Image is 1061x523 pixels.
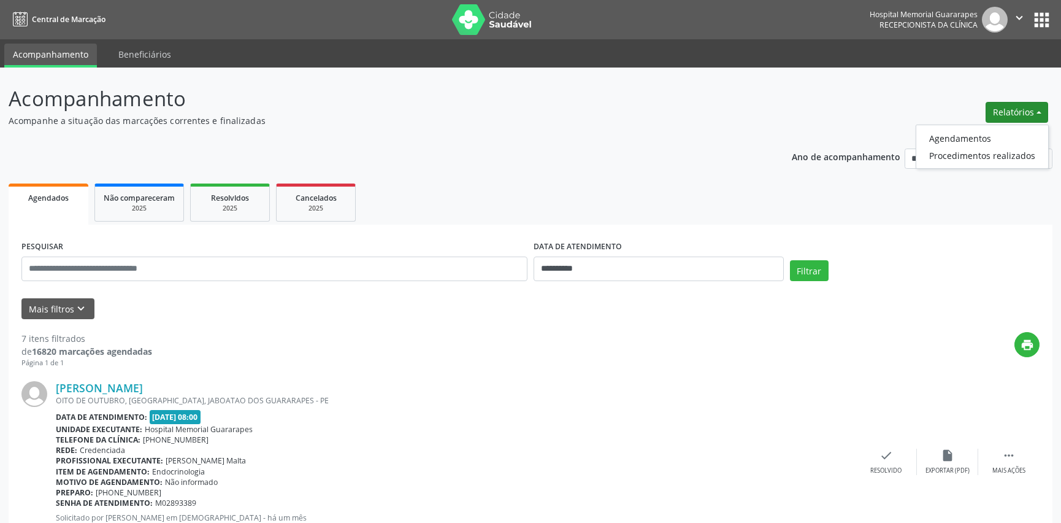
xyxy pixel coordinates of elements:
[166,455,246,466] span: [PERSON_NAME] Malta
[790,260,829,281] button: Filtrar
[21,332,152,345] div: 7 itens filtrados
[74,302,88,316] i: keyboard_arrow_down
[1014,332,1040,357] button: print
[150,410,201,424] span: [DATE] 08:00
[1021,338,1034,352] i: print
[9,114,739,127] p: Acompanhe a situação das marcações correntes e finalizadas
[104,193,175,203] span: Não compareceram
[916,130,1048,147] a: Agendamentos
[21,298,94,320] button: Mais filtroskeyboard_arrow_down
[56,498,153,508] b: Senha de atendimento:
[870,9,978,20] div: Hospital Memorial Guararapes
[80,445,125,455] span: Credenciada
[199,204,261,213] div: 2025
[879,449,893,462] i: check
[56,424,142,435] b: Unidade executante:
[916,147,1048,164] a: Procedimentos realizados
[56,455,163,466] b: Profissional executante:
[879,20,978,30] span: Recepcionista da clínica
[296,193,337,203] span: Cancelados
[792,149,900,164] p: Ano de acompanhamento
[165,477,218,487] span: Não informado
[104,204,175,213] div: 2025
[56,412,147,422] b: Data de atendimento:
[9,83,739,114] p: Acompanhamento
[1008,7,1031,33] button: 
[143,435,209,445] span: [PHONE_NUMBER]
[211,193,249,203] span: Resolvidos
[21,358,152,368] div: Página 1 de 1
[28,193,69,203] span: Agendados
[96,487,161,498] span: [PHONE_NUMBER]
[982,7,1008,33] img: img
[1031,9,1052,31] button: apps
[110,44,180,65] a: Beneficiários
[916,125,1049,169] ul: Relatórios
[56,445,77,455] b: Rede:
[152,467,205,477] span: Endocrinologia
[21,238,63,257] label: PESQUISAR
[992,467,1025,475] div: Mais ações
[285,204,347,213] div: 2025
[870,467,902,475] div: Resolvido
[21,345,152,358] div: de
[1002,449,1016,462] i: 
[56,381,143,395] a: [PERSON_NAME]
[925,467,970,475] div: Exportar (PDF)
[32,14,105,25] span: Central de Marcação
[155,498,196,508] span: M02893389
[56,477,163,487] b: Motivo de agendamento:
[56,467,150,477] b: Item de agendamento:
[56,435,140,445] b: Telefone da clínica:
[145,424,253,435] span: Hospital Memorial Guararapes
[986,102,1048,123] button: Relatórios
[1013,11,1026,25] i: 
[534,238,622,257] label: DATA DE ATENDIMENTO
[941,449,954,462] i: insert_drive_file
[4,44,97,68] a: Acompanhamento
[9,9,105,29] a: Central de Marcação
[56,395,856,406] div: OITO DE OUTUBRO, [GEOGRAPHIC_DATA], JABOATAO DOS GUARARAPES - PE
[21,381,47,407] img: img
[32,346,152,357] strong: 16820 marcações agendadas
[56,487,93,498] b: Preparo:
